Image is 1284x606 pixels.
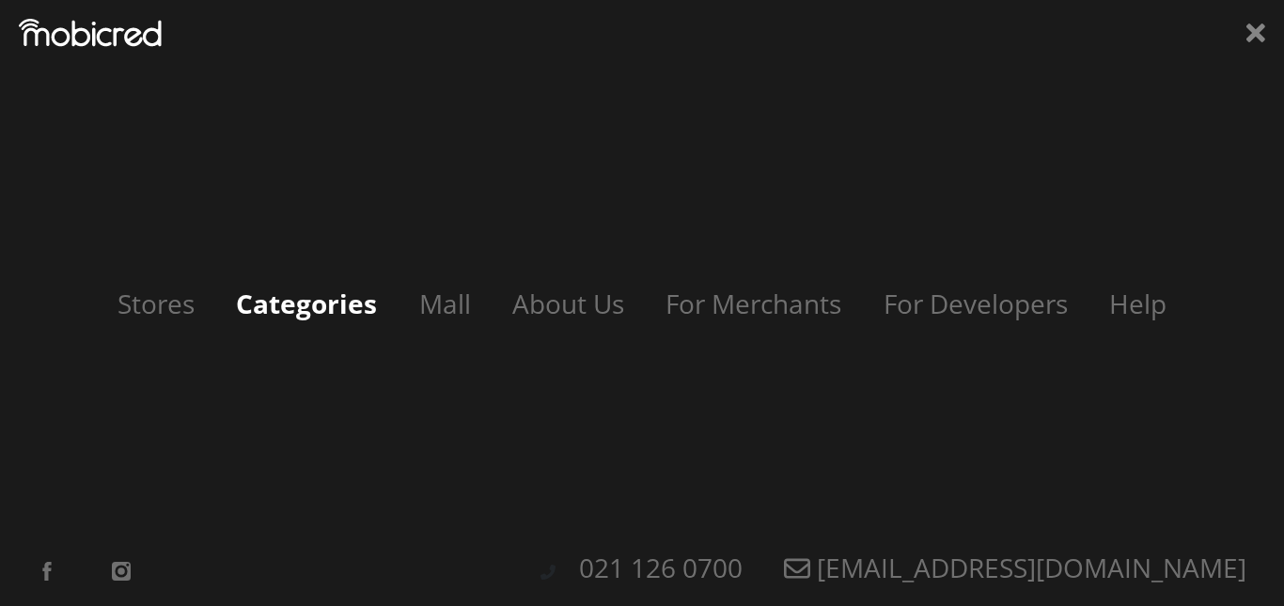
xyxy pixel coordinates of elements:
a: [EMAIL_ADDRESS][DOMAIN_NAME] [765,550,1265,585]
a: Stores [99,286,213,321]
a: 021 126 0700 [560,550,761,585]
a: Mall [400,286,490,321]
a: Help [1090,286,1185,321]
a: For Developers [865,286,1087,321]
img: Mobicred [19,19,162,47]
a: Categories [217,286,396,321]
a: About Us [493,286,643,321]
a: For Merchants [647,286,860,321]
